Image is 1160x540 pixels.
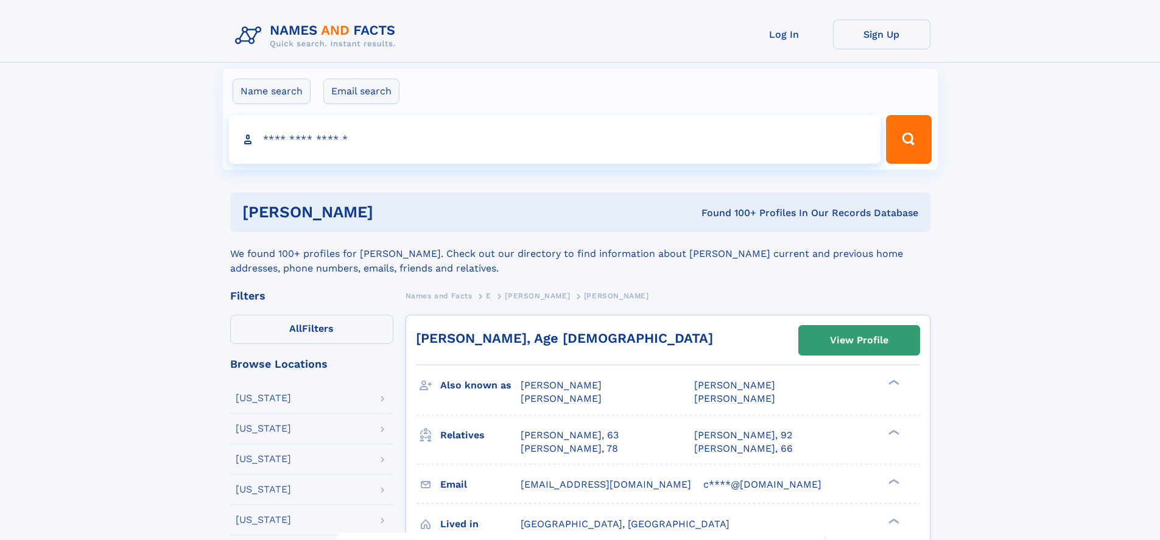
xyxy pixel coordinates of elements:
[694,393,775,404] span: [PERSON_NAME]
[236,424,291,433] div: [US_STATE]
[236,515,291,525] div: [US_STATE]
[236,393,291,403] div: [US_STATE]
[230,315,393,344] label: Filters
[486,292,491,300] span: E
[521,429,619,442] a: [PERSON_NAME], 63
[521,379,602,391] span: [PERSON_NAME]
[584,292,649,300] span: [PERSON_NAME]
[236,485,291,494] div: [US_STATE]
[694,379,775,391] span: [PERSON_NAME]
[230,19,406,52] img: Logo Names and Facts
[229,115,881,164] input: search input
[440,514,521,535] h3: Lived in
[799,326,919,355] a: View Profile
[537,206,918,220] div: Found 100+ Profiles In Our Records Database
[521,393,602,404] span: [PERSON_NAME]
[694,442,793,455] a: [PERSON_NAME], 66
[885,379,900,387] div: ❯
[521,479,691,490] span: [EMAIL_ADDRESS][DOMAIN_NAME]
[230,359,393,370] div: Browse Locations
[885,517,900,525] div: ❯
[242,205,538,220] h1: [PERSON_NAME]
[885,428,900,436] div: ❯
[830,326,888,354] div: View Profile
[323,79,399,104] label: Email search
[505,292,570,300] span: [PERSON_NAME]
[230,232,930,276] div: We found 100+ profiles for [PERSON_NAME]. Check out our directory to find information about [PERS...
[886,115,931,164] button: Search Button
[440,375,521,396] h3: Also known as
[833,19,930,49] a: Sign Up
[440,425,521,446] h3: Relatives
[505,288,570,303] a: [PERSON_NAME]
[236,454,291,464] div: [US_STATE]
[233,79,311,104] label: Name search
[230,290,393,301] div: Filters
[885,477,900,485] div: ❯
[416,331,713,346] a: [PERSON_NAME], Age [DEMOGRAPHIC_DATA]
[694,429,792,442] a: [PERSON_NAME], 92
[406,288,473,303] a: Names and Facts
[521,518,729,530] span: [GEOGRAPHIC_DATA], [GEOGRAPHIC_DATA]
[736,19,833,49] a: Log In
[440,474,521,495] h3: Email
[289,323,302,334] span: All
[486,288,491,303] a: E
[521,442,618,455] a: [PERSON_NAME], 78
